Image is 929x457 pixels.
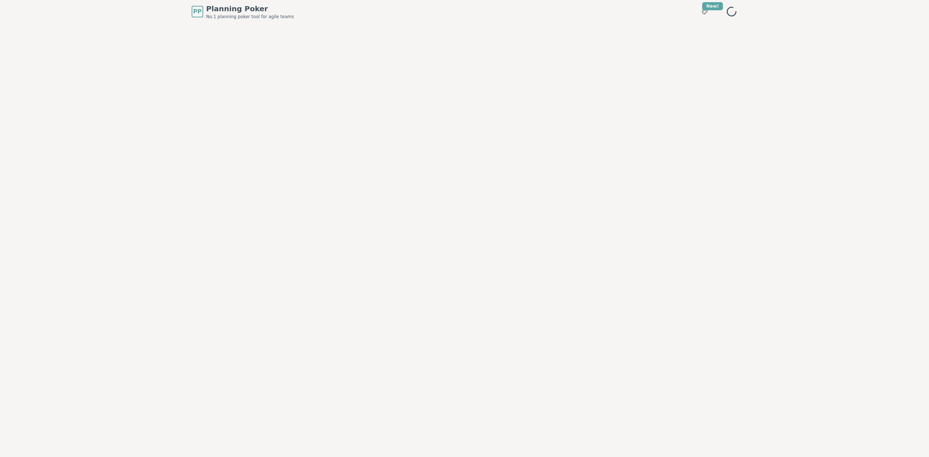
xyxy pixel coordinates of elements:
span: Planning Poker [206,4,294,14]
span: PP [193,7,201,16]
div: New! [702,2,723,10]
span: No.1 planning poker tool for agile teams [206,14,294,20]
a: PPPlanning PokerNo.1 planning poker tool for agile teams [192,4,294,20]
button: New! [698,5,711,18]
